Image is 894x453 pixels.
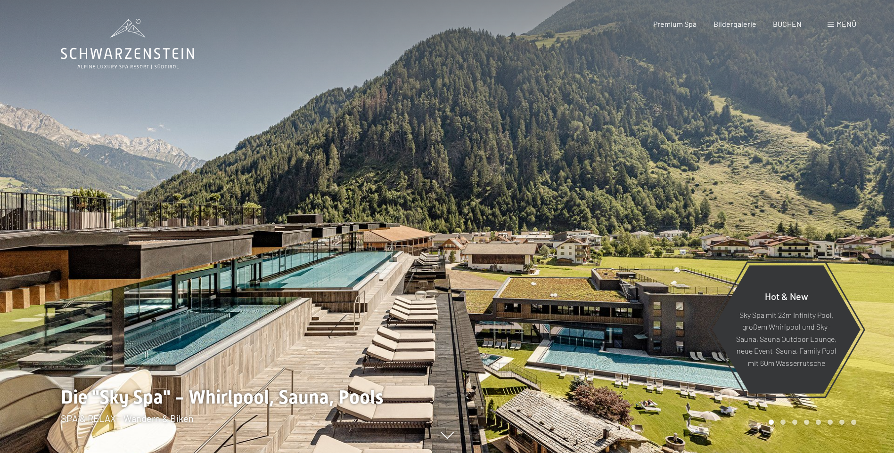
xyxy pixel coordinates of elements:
div: Carousel Page 5 [816,420,821,425]
p: Sky Spa mit 23m Infinity Pool, großem Whirlpool und Sky-Sauna, Sauna Outdoor Lounge, neue Event-S... [735,308,837,369]
div: Carousel Pagination [765,420,856,425]
a: BUCHEN [773,19,802,28]
div: Carousel Page 6 [828,420,833,425]
div: Carousel Page 1 (Current Slide) [769,420,774,425]
div: Carousel Page 4 [804,420,809,425]
div: Carousel Page 8 [851,420,856,425]
div: Carousel Page 2 [780,420,786,425]
div: Carousel Page 7 [839,420,845,425]
a: Premium Spa [653,19,697,28]
span: Hot & New [765,290,808,301]
span: Menü [837,19,856,28]
div: Carousel Page 3 [792,420,797,425]
a: Bildergalerie [714,19,756,28]
a: Hot & New Sky Spa mit 23m Infinity Pool, großem Whirlpool und Sky-Sauna, Sauna Outdoor Lounge, ne... [712,265,861,394]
